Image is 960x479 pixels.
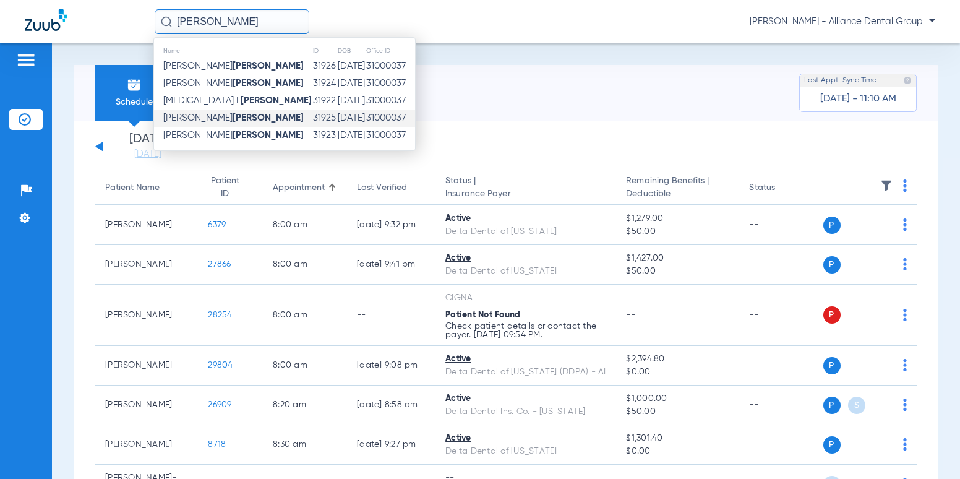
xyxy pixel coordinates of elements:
[233,131,304,140] strong: [PERSON_NAME]
[626,225,729,238] span: $50.00
[903,309,907,321] img: group-dot-blue.svg
[105,181,188,194] div: Patient Name
[366,92,415,110] td: 31000037
[337,75,366,92] td: [DATE]
[739,425,823,465] td: --
[163,61,304,71] span: [PERSON_NAME]
[312,75,337,92] td: 31924
[626,432,729,445] span: $1,301.40
[241,96,312,105] strong: [PERSON_NAME]
[626,188,729,201] span: Deductible
[337,44,366,58] th: DOB
[95,346,198,386] td: [PERSON_NAME]
[366,75,415,92] td: 31000037
[233,113,304,123] strong: [PERSON_NAME]
[208,175,253,201] div: Patient ID
[626,311,635,319] span: --
[263,285,347,346] td: 8:00 AM
[445,212,606,225] div: Active
[105,96,163,108] span: Schedule
[208,175,242,201] div: Patient ID
[739,205,823,245] td: --
[903,438,907,451] img: group-dot-blue.svg
[739,171,823,205] th: Status
[263,386,347,425] td: 8:20 AM
[616,171,739,205] th: Remaining Benefits |
[273,181,337,194] div: Appointment
[16,53,36,67] img: hamburger-icon
[435,171,616,205] th: Status |
[739,245,823,285] td: --
[445,311,520,319] span: Patient Not Found
[445,225,606,238] div: Delta Dental of [US_STATE]
[823,436,841,454] span: P
[208,260,231,269] span: 27866
[445,392,606,405] div: Active
[347,425,435,465] td: [DATE] 9:27 PM
[208,311,232,319] span: 28254
[111,148,185,160] a: [DATE]
[163,131,304,140] span: [PERSON_NAME]
[155,9,309,34] input: Search for patients
[626,353,729,366] span: $2,394.80
[445,252,606,265] div: Active
[263,346,347,386] td: 8:00 AM
[739,386,823,425] td: --
[208,220,226,229] span: 6379
[626,445,729,458] span: $0.00
[445,405,606,418] div: Delta Dental Ins. Co. - [US_STATE]
[357,181,426,194] div: Last Verified
[163,113,304,123] span: [PERSON_NAME]
[445,265,606,278] div: Delta Dental of [US_STATE]
[263,205,347,245] td: 8:00 AM
[823,357,841,374] span: P
[25,9,67,31] img: Zuub Logo
[263,245,347,285] td: 8:00 AM
[903,359,907,371] img: group-dot-blue.svg
[95,205,198,245] td: [PERSON_NAME]
[366,127,415,144] td: 31000037
[163,79,304,88] span: [PERSON_NAME]
[823,217,841,234] span: P
[445,291,606,304] div: CIGNA
[312,44,337,58] th: ID
[208,440,226,449] span: 8718
[804,74,878,87] span: Last Appt. Sync Time:
[739,346,823,386] td: --
[445,432,606,445] div: Active
[445,188,606,201] span: Insurance Payer
[127,77,142,92] img: Schedule
[337,110,366,127] td: [DATE]
[161,16,172,27] img: Search Icon
[626,252,729,265] span: $1,427.00
[903,218,907,231] img: group-dot-blue.svg
[111,133,185,160] li: [DATE]
[626,366,729,379] span: $0.00
[903,76,912,85] img: last sync help info
[880,179,893,192] img: filter.svg
[337,58,366,75] td: [DATE]
[95,425,198,465] td: [PERSON_NAME]
[233,79,304,88] strong: [PERSON_NAME]
[263,425,347,465] td: 8:30 AM
[445,445,606,458] div: Delta Dental of [US_STATE]
[273,181,325,194] div: Appointment
[357,181,407,194] div: Last Verified
[105,181,160,194] div: Patient Name
[163,96,312,105] span: [MEDICAL_DATA] L
[445,322,606,339] p: Check patient details or contact the payer. [DATE] 09:54 PM.
[445,353,606,366] div: Active
[823,256,841,274] span: P
[154,44,312,58] th: Name
[626,392,729,405] span: $1,000.00
[366,44,415,58] th: Office ID
[626,265,729,278] span: $50.00
[366,58,415,75] td: 31000037
[233,61,304,71] strong: [PERSON_NAME]
[208,361,233,369] span: 29804
[347,205,435,245] td: [DATE] 9:32 PM
[347,386,435,425] td: [DATE] 8:58 AM
[823,306,841,324] span: P
[626,212,729,225] span: $1,279.00
[95,386,198,425] td: [PERSON_NAME]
